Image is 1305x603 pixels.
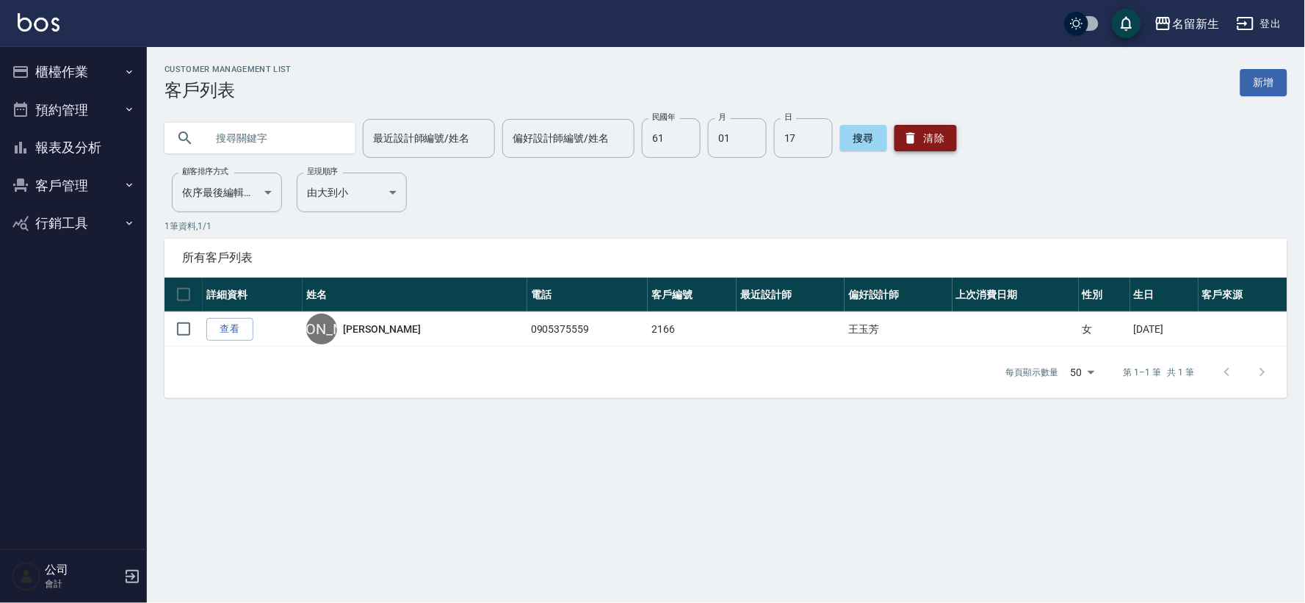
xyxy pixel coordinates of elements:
[652,112,675,123] label: 民國年
[18,13,59,32] img: Logo
[1112,9,1141,38] button: save
[206,118,344,158] input: 搜尋關鍵字
[206,318,253,341] a: 查看
[894,125,957,151] button: 清除
[6,91,141,129] button: 預約管理
[1149,9,1225,39] button: 名留新生
[6,129,141,167] button: 報表及分析
[6,204,141,242] button: 行銷工具
[527,312,648,347] td: 0905375559
[845,278,952,312] th: 偏好設計師
[203,278,303,312] th: 詳細資料
[1231,10,1287,37] button: 登出
[1124,366,1195,379] p: 第 1–1 筆 共 1 筆
[1130,312,1199,347] td: [DATE]
[648,312,737,347] td: 2166
[737,278,845,312] th: 最近設計師
[172,173,282,212] div: 依序最後編輯時間
[12,562,41,591] img: Person
[307,166,338,177] label: 呈現順序
[182,250,1270,265] span: 所有客戶列表
[182,166,228,177] label: 顧客排序方式
[1199,278,1287,312] th: 客戶來源
[297,173,407,212] div: 由大到小
[45,563,120,577] h5: 公司
[648,278,737,312] th: 客戶編號
[952,278,1079,312] th: 上次消費日期
[303,278,527,312] th: 姓名
[1006,366,1059,379] p: 每頁顯示數量
[165,65,292,74] h2: Customer Management List
[306,314,337,344] div: [PERSON_NAME]
[784,112,792,123] label: 日
[165,220,1287,233] p: 1 筆資料, 1 / 1
[6,53,141,91] button: 櫃檯作業
[840,125,887,151] button: 搜尋
[343,322,421,336] a: [PERSON_NAME]
[845,312,952,347] td: 王玉芳
[6,167,141,205] button: 客戶管理
[1240,69,1287,96] a: 新增
[45,577,120,591] p: 會計
[165,80,292,101] h3: 客戶列表
[718,112,726,123] label: 月
[1130,278,1199,312] th: 生日
[527,278,648,312] th: 電話
[1172,15,1219,33] div: 名留新生
[1065,353,1100,392] div: 50
[1079,312,1130,347] td: 女
[1079,278,1130,312] th: 性別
